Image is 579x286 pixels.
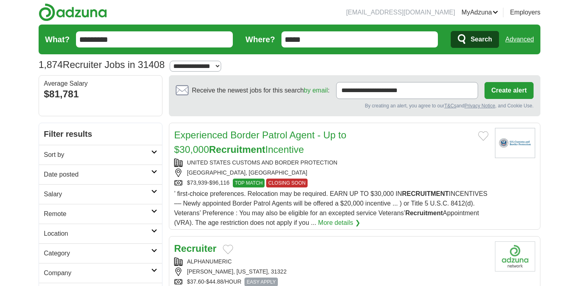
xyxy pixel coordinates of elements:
h2: Filter results [39,123,162,145]
span: CLOSING SOON [266,179,308,187]
span: ’ first-choice preferences. Relocation may be required. EARN UP TO $30,000 IN INCENTIVES –– Newly... [174,190,487,226]
li: [EMAIL_ADDRESS][DOMAIN_NAME] [346,8,455,17]
strong: RECRUITMENT [402,190,449,197]
span: TOP MATCH [233,179,265,187]
span: Search [470,31,492,47]
button: Add to favorite jobs [223,245,233,254]
a: Advanced [505,31,534,47]
a: Category [39,243,162,263]
a: Date posted [39,165,162,184]
label: What? [45,33,70,45]
h2: Location [44,229,151,239]
button: Search [451,31,499,48]
h2: Remote [44,209,151,219]
a: UNITED STATES CUSTOMS AND BORDER PROTECTION [187,159,337,166]
h2: Company [44,268,151,278]
h2: Category [44,249,151,258]
button: Add to favorite jobs [478,131,489,141]
div: [PERSON_NAME], [US_STATE], 31322 [174,267,489,276]
div: ALPHANUMERIC [174,257,489,266]
a: Privacy Notice [464,103,495,109]
a: MyAdzuna [462,8,499,17]
a: Sort by [39,145,162,165]
h1: Recruiter Jobs in 31408 [39,59,165,70]
h2: Sort by [44,150,151,160]
a: Employers [510,8,540,17]
div: By creating an alert, you agree to our and , and Cookie Use. [176,102,534,109]
div: $81,781 [44,87,157,101]
h2: Date posted [44,170,151,179]
label: Where? [246,33,275,45]
a: Experienced Border Patrol Agent - Up to $30,000RecruitmentIncentive [174,130,346,155]
img: U.S. Customs and Border Protection logo [495,128,535,158]
a: Remote [39,204,162,224]
span: Receive the newest jobs for this search : [192,86,329,95]
strong: Recruitment [405,210,443,216]
button: Create alert [485,82,534,99]
div: $73,939-$96,116 [174,179,489,187]
a: Location [39,224,162,243]
a: More details ❯ [318,218,360,228]
h2: Salary [44,189,151,199]
a: Company [39,263,162,283]
a: Salary [39,184,162,204]
span: 1,874 [39,58,63,72]
div: Average Salary [44,80,157,87]
a: by email [304,87,328,94]
a: T&Cs [444,103,456,109]
a: Recruiter [174,243,216,254]
strong: Recruitment [209,144,265,155]
img: Adzuna logo [39,3,107,21]
div: [GEOGRAPHIC_DATA], [GEOGRAPHIC_DATA] [174,169,489,177]
img: Company logo [495,241,535,272]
